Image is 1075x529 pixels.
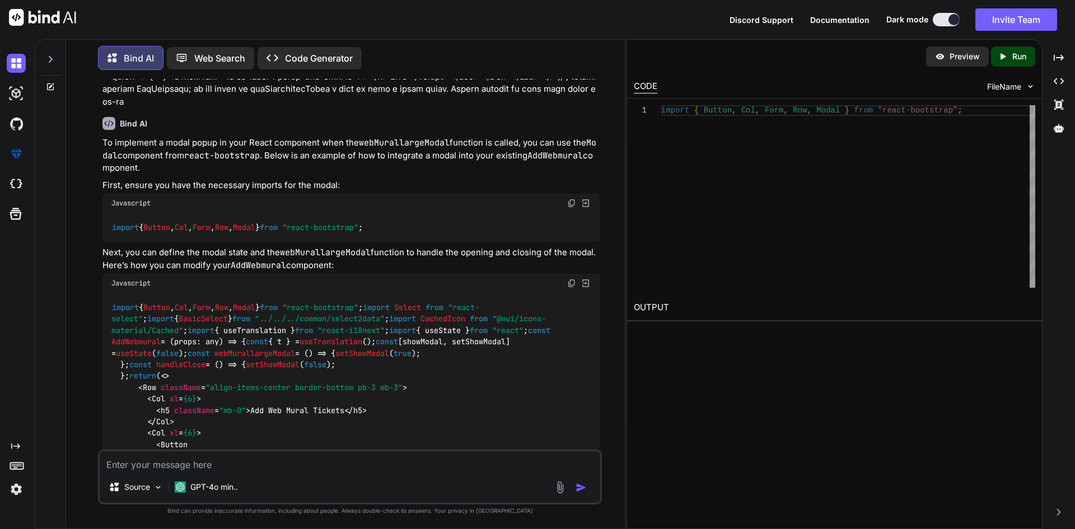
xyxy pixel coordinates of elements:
[344,405,367,415] span: </ >
[732,106,736,115] span: ,
[7,84,26,103] img: darkAi-studio
[741,106,755,115] span: Col
[205,382,403,392] span: "align-items-center border-bottom pb-3 mb-3"
[174,337,219,347] span: props: any
[147,394,201,404] span: < = >
[102,246,600,271] p: Next, you can define the modal state and the function to handle the opening and closing of the mo...
[112,302,139,312] span: import
[426,302,443,312] span: from
[170,428,179,438] span: xl
[581,198,591,208] img: Open in Browser
[215,302,228,312] span: Row
[138,382,407,392] span: < = >
[111,337,161,347] span: AddWebmural
[194,52,245,65] p: Web Search
[810,15,870,25] span: Documentation
[116,348,152,358] span: useState
[9,9,76,26] img: Bind AI
[188,325,214,335] span: import
[554,481,567,494] img: attachment
[317,325,385,335] span: "react-i18next"
[470,314,488,324] span: from
[295,325,313,335] span: from
[143,302,170,312] span: Button
[147,314,174,324] span: import
[161,382,201,392] span: className
[935,52,945,62] img: preview
[810,14,870,26] button: Documentation
[353,405,362,415] span: h5
[231,260,286,271] code: AddWebmural
[730,14,793,26] button: Discord Support
[170,394,179,404] span: xl
[161,405,170,415] span: h5
[246,359,300,369] span: setShowModal
[576,482,587,493] img: icon
[152,428,165,438] span: Col
[1012,51,1026,62] p: Run
[246,337,268,347] span: const
[143,222,170,232] span: Button
[190,481,238,493] p: GPT-4o min..
[161,439,188,450] span: Button
[193,222,211,232] span: Form
[147,428,201,438] span: < = >
[98,507,602,515] p: Bind can provide inaccurate information, including about people. Always double-check its answers....
[156,405,250,415] span: < = >
[581,278,591,288] img: Open in Browser
[1026,82,1035,91] img: chevron down
[179,314,228,324] span: BasicSelect
[147,416,174,427] span: </ >
[156,359,205,369] span: handleClose
[152,394,165,404] span: Col
[285,52,353,65] p: Code Generator
[527,150,583,161] code: AddWebmural
[567,279,576,288] img: copy
[7,175,26,194] img: cloudideIcon
[282,222,358,232] span: "react-bootstrap"
[280,247,371,258] code: webMurallargeModal
[394,348,412,358] span: true
[376,337,398,347] span: const
[627,294,1042,321] h2: OUTPUT
[394,302,421,312] span: Select
[102,137,596,161] code: Modal
[233,302,255,312] span: Modal
[161,371,170,381] span: <>
[950,51,980,62] p: Preview
[703,106,731,115] span: Button
[975,8,1057,31] button: Invite Team
[111,302,479,324] span: "react-select"
[129,359,152,369] span: const
[7,144,26,163] img: premium
[153,483,163,492] img: Pick Models
[183,394,197,404] span: {6}
[175,302,188,312] span: Col
[233,222,255,232] span: Modal
[304,359,326,369] span: false
[634,80,657,93] div: CODE
[260,302,278,312] span: from
[634,105,647,116] div: 1
[102,137,600,175] p: To implement a modal popup in your React component when the function is called, you can use the c...
[793,106,807,115] span: Row
[335,348,389,358] span: setShowModal
[359,137,450,148] code: webMurallargeModal
[694,106,698,115] span: {
[886,14,928,25] span: Dark mode
[111,199,151,208] span: Javascript
[214,348,295,358] span: webMurallargeModal
[816,106,840,115] span: Modal
[124,52,154,65] p: Bind AI
[567,199,576,208] img: copy
[184,150,260,161] code: react-bootstrap
[987,81,1021,92] span: FileName
[765,106,784,115] span: Form
[7,114,26,133] img: githubDark
[363,302,390,312] span: import
[219,405,246,415] span: "mb-0"
[188,348,210,358] span: const
[260,222,278,232] span: from
[120,118,147,129] h6: Bind AI
[854,106,873,115] span: from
